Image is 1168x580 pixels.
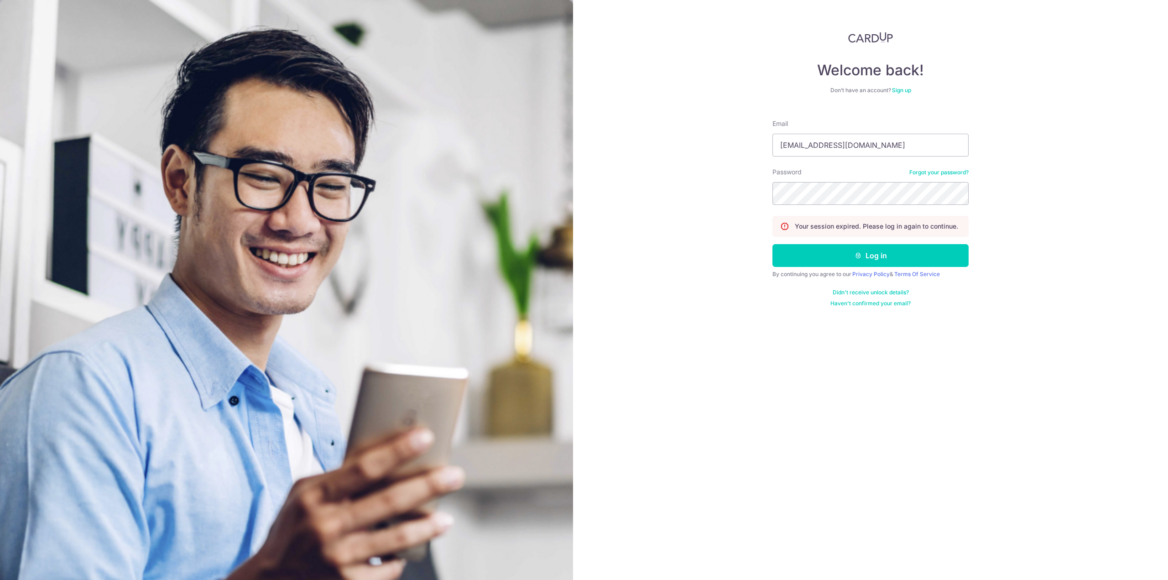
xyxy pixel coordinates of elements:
[772,87,969,94] div: Don’t have an account?
[892,87,911,94] a: Sign up
[772,119,788,128] label: Email
[909,169,969,176] a: Forgot your password?
[848,32,893,43] img: CardUp Logo
[772,271,969,278] div: By continuing you agree to our &
[772,167,802,177] label: Password
[852,271,890,277] a: Privacy Policy
[772,244,969,267] button: Log in
[795,222,958,231] p: Your session expired. Please log in again to continue.
[772,61,969,79] h4: Welcome back!
[833,289,909,296] a: Didn't receive unlock details?
[772,134,969,157] input: Enter your Email
[830,300,911,307] a: Haven't confirmed your email?
[894,271,940,277] a: Terms Of Service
